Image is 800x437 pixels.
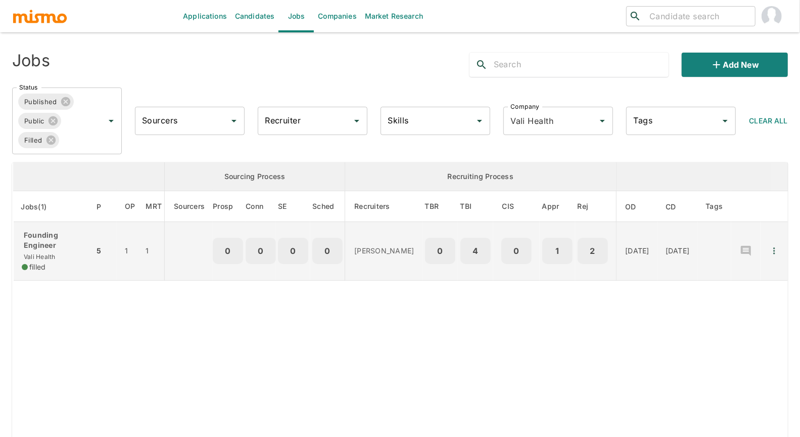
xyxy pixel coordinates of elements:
h4: Jobs [12,51,50,71]
th: Sent Emails [276,191,310,222]
td: 5 [94,222,117,281]
th: Created At [657,191,698,222]
button: Open [473,114,487,128]
th: Approved [540,191,575,222]
span: Jobs(1) [21,201,60,213]
div: Filled [18,132,59,148]
th: To Be Interviewed [458,191,493,222]
div: Published [18,94,74,110]
label: Company [510,102,539,111]
p: 0 [282,244,304,258]
button: Open [350,114,364,128]
input: Candidate search [645,9,751,23]
input: Search [494,57,669,73]
span: CD [666,201,689,213]
span: Published [18,96,63,108]
th: Open Positions [117,191,144,222]
label: Status [19,83,37,92]
button: Quick Actions [763,240,785,262]
button: Open [227,114,241,128]
span: Filled [18,135,49,146]
th: Recruiters [345,191,422,222]
th: To Be Reviewed [422,191,458,222]
td: 1 [117,222,144,281]
button: Open [104,114,118,128]
td: [DATE] [657,222,698,281]
span: P [97,201,114,213]
td: [DATE] [616,222,657,281]
p: 1 [546,244,569,258]
p: 2 [582,244,604,258]
span: filled [29,262,46,272]
button: Open [595,114,609,128]
img: Carmen Vilachá [762,6,782,26]
th: Client Interview Scheduled [493,191,540,222]
p: 0 [316,244,339,258]
button: recent-notes [734,239,758,263]
th: Market Research Total [144,191,165,222]
p: 0 [429,244,451,258]
th: Tags [698,191,731,222]
button: Add new [682,53,788,77]
th: Sourcers [165,191,213,222]
th: Priority [94,191,117,222]
span: Clear All [749,116,788,125]
th: Connections [246,191,276,222]
th: Sourcing Process [165,162,345,191]
th: Sched [310,191,345,222]
th: Onboarding Date [616,191,657,222]
p: 0 [505,244,528,258]
td: 1 [144,222,165,281]
p: Founding Engineer [22,230,86,250]
button: search [469,53,494,77]
button: Open [718,114,732,128]
th: Prospects [213,191,246,222]
p: 4 [464,244,487,258]
th: Rejected [575,191,617,222]
th: Recruiting Process [345,162,616,191]
span: OD [626,201,650,213]
p: 0 [217,244,239,258]
img: logo [12,9,68,24]
span: Public [18,115,51,127]
p: [PERSON_NAME] [354,246,414,256]
div: Public [18,113,61,129]
p: 0 [250,244,272,258]
span: Vali Health [22,253,56,260]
